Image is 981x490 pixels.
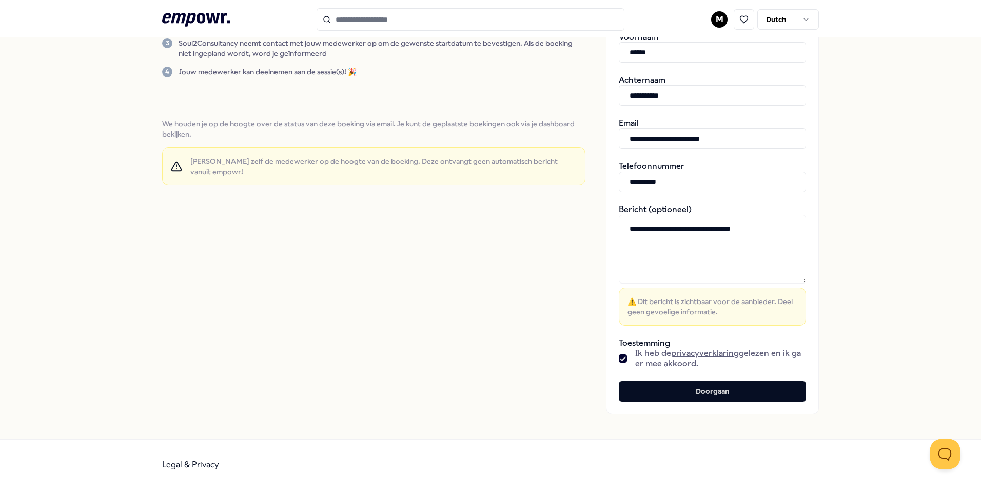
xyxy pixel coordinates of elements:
[619,32,806,63] div: Voornaam
[317,8,624,31] input: Search for products, categories or subcategories
[162,119,585,139] span: We houden je op de hoogte over de status van deze boeking via email. Je kunt de geplaatste boekin...
[711,11,728,28] button: M
[162,460,219,469] a: Legal & Privacy
[635,348,806,369] span: Ik heb de gelezen en ik ga er mee akkoord.
[930,439,960,469] iframe: Help Scout Beacon - Open
[162,67,172,77] div: 4
[619,381,806,402] button: Doorgaan
[190,156,577,177] span: [PERSON_NAME] zelf de medewerker op de hoogte van de boeking. Deze ontvangt geen automatisch beri...
[619,204,806,326] div: Bericht (optioneel)
[619,75,806,106] div: Achternaam
[619,118,806,149] div: Email
[671,348,739,358] a: privacyverklaring
[619,338,806,369] div: Toestemming
[627,296,797,317] span: ⚠️ Dit bericht is zichtbaar voor de aanbieder. Deel geen gevoelige informatie.
[179,38,585,59] p: Soul2Consultancy neemt contact met jouw medewerker op om de gewenste startdatum te bevestigen. Al...
[179,67,357,77] p: Jouw medewerker kan deelnemen aan de sessie(s)! 🎉
[619,161,806,192] div: Telefoonnummer
[162,38,172,48] div: 3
